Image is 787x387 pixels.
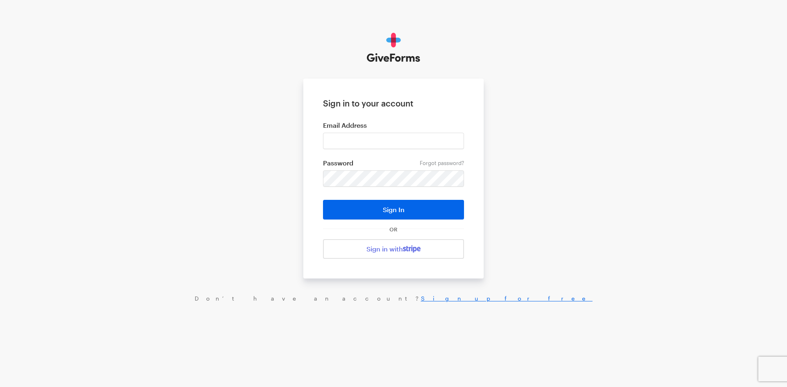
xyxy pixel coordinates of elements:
img: GiveForms [367,33,421,62]
a: Sign in with [323,239,464,259]
h1: Sign in to your account [323,98,464,108]
a: Forgot password? [420,160,464,166]
label: Email Address [323,121,464,129]
button: Sign In [323,200,464,220]
label: Password [323,159,464,167]
div: Don’t have an account? [8,295,779,302]
a: Sign up for free [421,295,593,302]
span: OR [388,226,399,233]
img: stripe-07469f1003232ad58a8838275b02f7af1ac9ba95304e10fa954b414cd571f63b.svg [403,245,421,253]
